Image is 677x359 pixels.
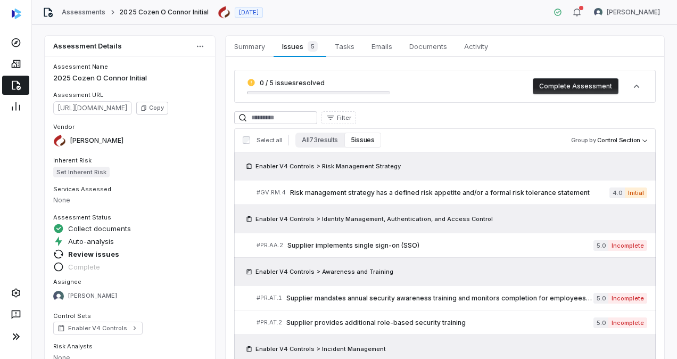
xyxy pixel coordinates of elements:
button: Complete Assessment [533,78,618,94]
span: Documents [405,39,451,53]
span: Services Assessed [53,185,111,193]
span: 0 / 5 issues resolved [260,79,325,87]
span: [PERSON_NAME] [70,136,123,145]
button: Filter [321,111,356,124]
a: Assessments [62,8,105,17]
span: 5.0 [593,240,608,251]
span: Initial [625,187,647,198]
span: Set Inherent Risk [53,167,110,177]
span: Filter [337,114,351,122]
a: #PR.AT.2Supplier provides additional role-based security training5.0Incomplete [257,311,647,334]
span: Emails [367,39,397,53]
span: Summary [230,39,269,53]
span: Enabler V4 Controls [68,324,128,332]
span: Assessment Name [53,63,108,70]
span: Assessment Details [53,43,122,50]
span: Issues [278,39,321,54]
span: [DATE] [239,9,259,17]
span: Activity [460,39,492,53]
span: Complete [68,262,100,272]
span: Supplier mandates annual security awareness training and monitors completion for employees, contr... [286,294,593,303]
span: 2025 Cozen O Connor Initial [119,8,209,17]
span: Risk Analysts [53,342,93,350]
span: 5.0 [593,317,608,328]
span: Auto-analysis [68,236,114,246]
button: REKHA KOTHANDARAMAN avatar[PERSON_NAME] [588,4,666,20]
span: Control Sets [53,312,91,320]
span: Vendor [53,123,75,130]
span: Tasks [331,39,359,53]
span: Incomplete [608,293,647,304]
span: Inherent Risk [53,157,92,164]
a: Enabler V4 Controls [53,322,143,334]
span: Assessment Status [53,214,111,221]
button: https://cozen.com/[PERSON_NAME] [50,129,127,152]
a: #PR.AT.1Supplier mandates annual security awareness training and monitors completion for employee... [257,286,647,310]
img: REKHA KOTHANDARAMAN avatar [594,8,602,17]
span: # PR.AA.2 [257,241,283,249]
span: Select all [257,136,282,144]
span: Supplier provides additional role-based security training [286,319,593,327]
span: # PR.AT.2 [257,319,282,327]
p: 2025 Cozen O Connor Initial [53,73,207,84]
span: None [53,196,70,204]
span: Risk management strategy has a defined risk appetite and/or a formal risk tolerance statement [290,189,609,197]
a: #PR.AA.2Supplier implements single sign-on (SSO)5.0Incomplete [257,233,647,257]
span: 5.0 [593,293,608,304]
button: Copy [136,102,168,115]
input: Select all [243,136,250,144]
span: Supplier implements single sign-on (SSO) [287,241,593,250]
span: [PERSON_NAME] [607,8,660,17]
span: Incomplete [608,240,647,251]
span: 5 [308,41,318,52]
span: Group by [571,136,596,144]
span: 4.0 [609,187,625,198]
button: 5 issues [344,133,381,148]
span: # PR.AT.1 [257,294,282,302]
span: Enabler V4 Controls > Incident Management [255,345,386,353]
span: Enabler V4 Controls > Risk Management Strategy [255,162,401,170]
span: Enabler V4 Controls > Awareness and Training [255,267,393,276]
span: Collect documents [68,224,131,233]
span: Assignee [53,278,81,285]
img: svg%3e [12,9,21,19]
button: All 73 results [295,133,344,148]
span: # GV.RM.4 [257,189,286,197]
span: https://dashboard.coverbase.app/assessments/cbqsrw_1893c7c642a047f5b58a9be3cfd9e872 [53,101,132,115]
span: Incomplete [608,317,647,328]
span: Assessment URL [53,91,103,99]
span: Review issues [68,249,119,259]
span: Enabler V4 Controls > Identity Management, Authentication, and Access Control [255,215,493,223]
a: #GV.RM.4Risk management strategy has a defined risk appetite and/or a formal risk tolerance state... [257,181,647,205]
